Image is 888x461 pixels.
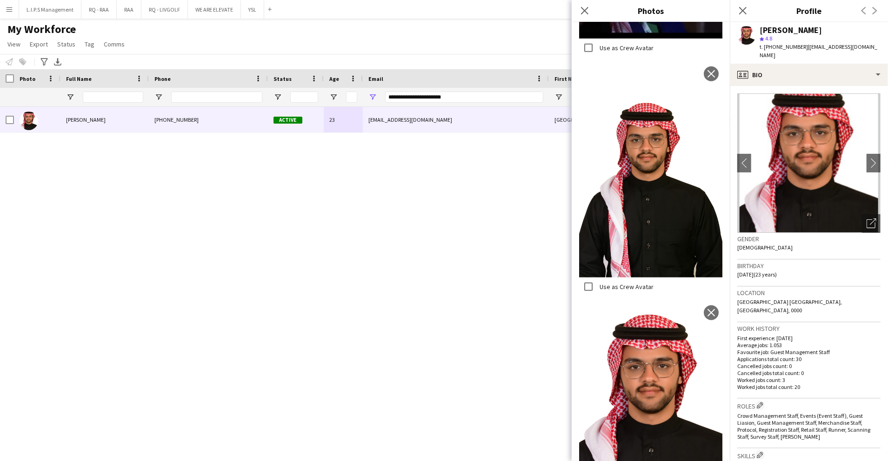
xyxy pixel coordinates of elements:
[760,26,822,34] div: [PERSON_NAME]
[171,92,262,103] input: Phone Filter Input
[760,43,877,59] span: | [EMAIL_ADDRESS][DOMAIN_NAME]
[52,56,63,67] app-action-btn: Export XLSX
[20,112,38,130] img: Turki Alattas
[324,107,363,132] div: 23
[149,107,268,132] div: [PHONE_NUMBER]
[862,214,881,233] div: Open photos pop-in
[737,93,881,233] img: Crew avatar or photo
[19,0,81,19] button: L.I.P.S Management
[30,40,48,48] span: Export
[26,38,52,50] a: Export
[598,44,654,52] label: Use as Crew Avatar
[141,0,188,19] button: RQ - LIVGOLF
[737,289,881,297] h3: Location
[760,43,808,50] span: t. [PHONE_NUMBER]
[104,40,125,48] span: Comms
[737,356,881,362] p: Applications total count: 30
[737,324,881,333] h3: Work history
[188,0,241,19] button: WE ARE ELEVATE
[57,40,75,48] span: Status
[554,75,583,82] span: First Name
[4,38,24,50] a: View
[85,40,94,48] span: Tag
[579,63,722,277] img: Crew photo 756282
[549,107,600,132] div: [GEOGRAPHIC_DATA]
[737,342,881,349] p: Average jobs: 1.053
[20,75,35,82] span: Photo
[737,401,881,410] h3: Roles
[290,92,318,103] input: Status Filter Input
[154,93,163,101] button: Open Filter Menu
[83,92,143,103] input: Full Name Filter Input
[241,0,264,19] button: YSL
[730,64,888,86] div: Bio
[154,75,171,82] span: Phone
[39,56,50,67] app-action-btn: Advanced filters
[363,107,549,132] div: [EMAIL_ADDRESS][DOMAIN_NAME]
[765,35,772,42] span: 4.8
[274,93,282,101] button: Open Filter Menu
[737,262,881,270] h3: Birthday
[66,116,106,123] span: [PERSON_NAME]
[737,235,881,243] h3: Gender
[7,40,20,48] span: View
[737,412,870,440] span: Crowd Management Staff, Events (Event Staff), Guest Liasion, Guest Management Staff, Merchandise ...
[737,244,793,251] span: [DEMOGRAPHIC_DATA]
[737,450,881,460] h3: Skills
[737,349,881,356] p: Favourite job: Guest Management Staff
[66,75,92,82] span: Full Name
[737,376,881,383] p: Worked jobs count: 3
[598,283,654,291] label: Use as Crew Avatar
[368,75,383,82] span: Email
[346,92,357,103] input: Age Filter Input
[730,5,888,17] h3: Profile
[737,298,842,314] span: [GEOGRAPHIC_DATA] [GEOGRAPHIC_DATA], [GEOGRAPHIC_DATA], 0000
[274,75,292,82] span: Status
[53,38,79,50] a: Status
[385,92,543,103] input: Email Filter Input
[737,335,881,342] p: First experience: [DATE]
[572,5,730,17] h3: Photos
[737,383,881,390] p: Worked jobs total count: 20
[329,93,338,101] button: Open Filter Menu
[117,0,141,19] button: RAA
[554,93,563,101] button: Open Filter Menu
[7,22,76,36] span: My Workforce
[737,362,881,369] p: Cancelled jobs count: 0
[274,117,302,124] span: Active
[100,38,128,50] a: Comms
[81,0,117,19] button: RQ - RAA
[81,38,98,50] a: Tag
[329,75,339,82] span: Age
[368,93,377,101] button: Open Filter Menu
[737,271,777,278] span: [DATE] (23 years)
[737,369,881,376] p: Cancelled jobs total count: 0
[66,93,74,101] button: Open Filter Menu
[571,92,594,103] input: First Name Filter Input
